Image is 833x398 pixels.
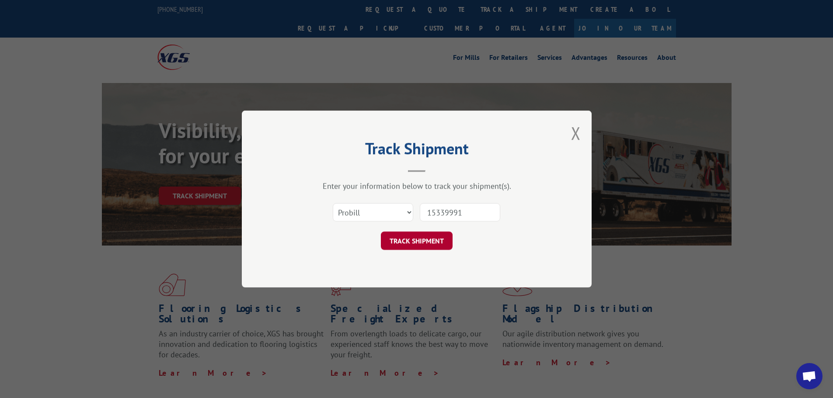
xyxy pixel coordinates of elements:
button: TRACK SHIPMENT [381,232,453,250]
button: Close modal [571,121,581,145]
input: Number(s) [420,203,500,221]
div: Open chat [796,363,823,389]
div: Enter your information below to track your shipment(s). [286,181,548,191]
h2: Track Shipment [286,142,548,159]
